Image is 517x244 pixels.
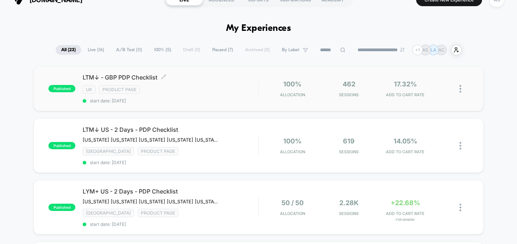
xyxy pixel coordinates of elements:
span: 462 [343,80,355,88]
p: LA [431,47,436,53]
h1: My Experiences [226,23,291,34]
span: A/B Test ( 11 ) [111,45,147,55]
span: [US_STATE] [US_STATE] [US_STATE] [US_STATE] [US_STATE] [US_STATE] [US_STATE] [US_STATE] [US_STATE... [83,137,218,143]
img: close [459,142,461,150]
span: Live ( 16 ) [82,45,110,55]
span: Product Page [138,209,178,217]
span: +22.68% [391,199,420,207]
span: Allocation [280,149,305,154]
span: 100% [283,137,301,145]
span: Sessions [323,211,375,216]
span: Sessions [323,92,375,97]
span: Product Page [138,147,178,155]
span: 50 / 50 [281,199,304,207]
span: Sessions [323,149,375,154]
span: [US_STATE] [US_STATE] [US_STATE] [US_STATE] [US_STATE] [US_STATE] [US_STATE] [US_STATE] [US_STATE... [83,199,218,204]
span: Product Page [99,85,140,94]
span: ADD TO CART RATE [379,92,432,97]
span: 17.32% [394,80,417,88]
span: [GEOGRAPHIC_DATA] [83,209,134,217]
p: AC [438,47,445,53]
span: 2.28k [339,199,359,207]
span: UK [83,85,95,94]
span: Allocation [280,211,305,216]
span: start date: [DATE] [83,98,258,103]
span: 100% [283,80,301,88]
span: LTM↓ US - 2 Days - PDP Checklist [83,126,258,133]
span: Paused ( 7 ) [207,45,238,55]
span: for Generic [379,218,432,221]
span: 14.05% [394,137,417,145]
span: [GEOGRAPHIC_DATA] [83,147,134,155]
p: AS [422,47,428,53]
span: LTM↓ - GBP PDP Checklist [83,74,258,81]
span: start date: [DATE] [83,160,258,165]
img: end [400,48,404,52]
span: ADD TO CART RATE [379,149,432,154]
span: start date: [DATE] [83,221,258,227]
img: close [459,85,461,93]
span: All ( 23 ) [56,45,81,55]
span: By Label [282,47,299,53]
span: published [48,204,75,211]
span: published [48,85,75,92]
span: 619 [343,137,355,145]
span: 100% ( 5 ) [149,45,177,55]
div: + 1 [412,45,423,55]
span: LYM+ US - 2 Days - PDP Checklist [83,188,258,195]
span: ADD TO CART RATE [379,211,432,216]
span: Allocation [280,92,305,97]
img: close [459,204,461,211]
span: published [48,142,75,149]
